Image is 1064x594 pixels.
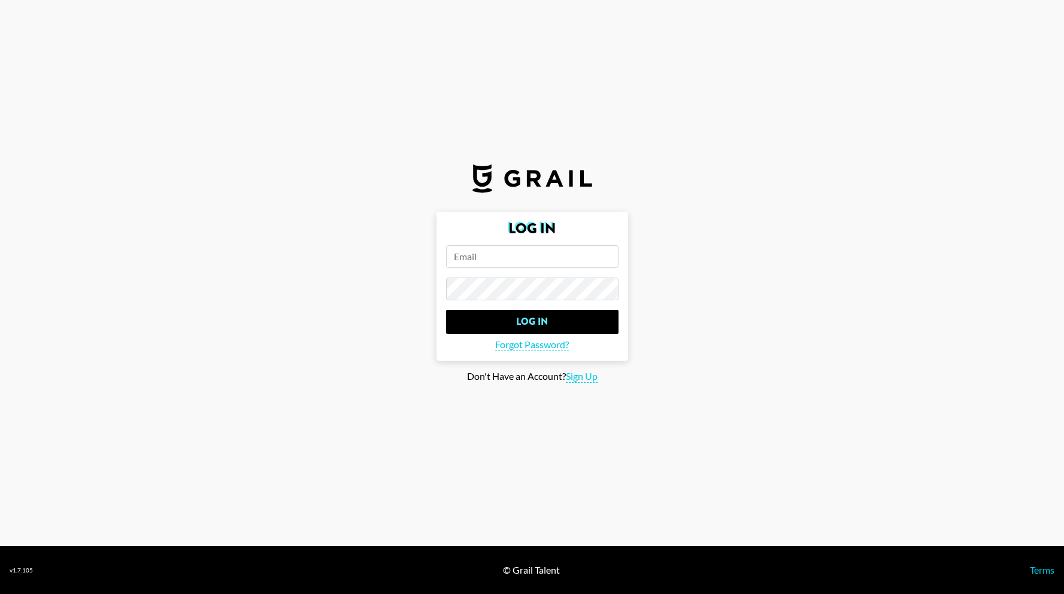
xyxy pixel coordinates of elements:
input: Email [446,245,619,268]
input: Log In [446,310,619,334]
div: © Grail Talent [503,564,560,576]
span: Sign Up [566,370,598,383]
img: Grail Talent Logo [472,164,592,193]
a: Terms [1030,564,1054,575]
h2: Log In [446,221,619,236]
div: v 1.7.105 [10,566,33,574]
div: Don't Have an Account? [10,370,1054,383]
span: Forgot Password? [495,339,569,351]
